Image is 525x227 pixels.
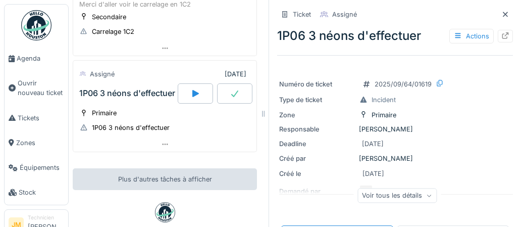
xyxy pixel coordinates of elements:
[92,108,117,118] div: Primaire
[18,78,64,98] span: Ouvrir nouveau ticket
[372,110,396,120] div: Primaire
[277,27,513,45] div: 1P06 3 néons d'effectuer
[73,168,257,190] div: Plus d'autres tâches à afficher
[28,214,64,221] div: Technicien
[279,169,355,178] div: Créé le
[5,71,68,105] a: Ouvrir nouveau ticket
[92,12,126,22] div: Secondaire
[5,180,68,205] a: Stock
[449,29,494,43] div: Actions
[279,124,511,134] div: [PERSON_NAME]
[5,46,68,71] a: Agenda
[332,10,357,19] div: Assigné
[362,139,384,149] div: [DATE]
[279,110,355,120] div: Zone
[293,10,311,19] div: Ticket
[225,69,246,79] div: [DATE]
[279,154,355,163] div: Créé par
[90,69,115,79] div: Assigné
[5,155,68,180] a: Équipements
[279,79,355,89] div: Numéro de ticket
[357,188,437,203] div: Voir tous les détails
[19,188,64,197] span: Stock
[5,106,68,130] a: Tickets
[92,27,134,36] div: Carrelage 1C2
[155,202,175,222] img: badge-BVDL4wpA.svg
[20,163,64,172] span: Équipements
[279,95,355,105] div: Type de ticket
[21,10,51,40] img: Badge_color-CXgf-gQk.svg
[16,138,64,148] span: Zones
[279,154,511,163] div: [PERSON_NAME]
[279,139,355,149] div: Deadline
[92,123,170,132] div: 1P06 3 néons d'effectuer
[17,54,64,63] span: Agenda
[18,113,64,123] span: Tickets
[279,124,355,134] div: Responsable
[79,88,175,98] div: 1P06 3 néons d'effectuer
[5,130,68,155] a: Zones
[372,95,396,105] div: Incident
[375,79,432,89] div: 2025/09/64/01619
[362,169,384,178] div: [DATE]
